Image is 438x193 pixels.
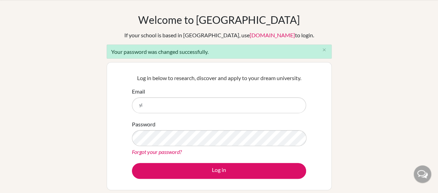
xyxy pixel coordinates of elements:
[16,5,30,11] span: Help
[250,32,295,38] a: [DOMAIN_NAME]
[132,163,306,179] button: Log in
[132,148,182,155] a: Forgot your password?
[107,45,332,59] div: Your password was changed successfully.
[124,31,314,39] div: If your school is based in [GEOGRAPHIC_DATA], use to login.
[318,45,331,55] button: Close
[132,87,145,96] label: Email
[132,74,306,82] p: Log in below to research, discover and apply to your dream university.
[132,120,155,128] label: Password
[138,13,300,26] h1: Welcome to [GEOGRAPHIC_DATA]
[322,47,327,52] i: close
